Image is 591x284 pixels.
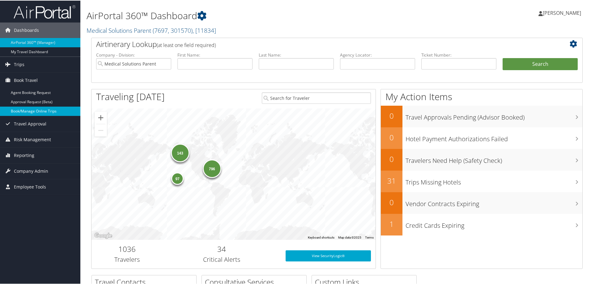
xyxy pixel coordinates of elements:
input: Search for Traveler [262,92,371,103]
span: Reporting [14,147,34,163]
a: Terms (opens in new tab) [365,235,374,239]
span: [PERSON_NAME] [543,9,581,16]
h2: Airtinerary Lookup [96,38,537,49]
a: 0Travelers Need Help (Safety Check) [381,148,582,170]
span: ( 7697, 301570 ) [153,26,193,34]
h2: 34 [167,243,276,254]
h3: Trips Missing Hotels [406,174,582,186]
h3: Critical Alerts [167,255,276,263]
h2: 0 [381,110,402,121]
span: Company Admin [14,163,48,178]
span: , [ 11834 ] [193,26,216,34]
a: 0Hotel Payment Authorizations Failed [381,127,582,148]
div: 97 [171,172,184,184]
h3: Vendor Contracts Expiring [406,196,582,208]
h2: 0 [381,153,402,164]
a: 0Travel Approvals Pending (Advisor Booked) [381,105,582,127]
h3: Hotel Payment Authorizations Failed [406,131,582,143]
a: Open this area in Google Maps (opens a new window) [93,231,113,239]
h2: 1036 [96,243,158,254]
h3: Credit Cards Expiring [406,218,582,229]
label: Ticket Number: [421,51,496,57]
button: Zoom out [95,124,107,136]
a: View SecurityLogic® [286,250,371,261]
h1: My Action Items [381,90,582,103]
span: Employee Tools [14,179,46,194]
a: Medical Solutions Parent [87,26,216,34]
h2: 31 [381,175,402,185]
label: Company - Division: [96,51,171,57]
h2: 1 [381,218,402,229]
h3: Travel Approvals Pending (Advisor Booked) [406,109,582,121]
div: 796 [202,159,221,177]
h3: Travelers [96,255,158,263]
a: [PERSON_NAME] [538,3,587,22]
label: First Name: [177,51,253,57]
div: 143 [171,143,189,162]
a: 31Trips Missing Hotels [381,170,582,192]
a: 0Vendor Contracts Expiring [381,192,582,213]
span: Travel Approval [14,116,46,131]
button: Zoom in [95,111,107,123]
h3: Travelers Need Help (Safety Check) [406,153,582,164]
span: Dashboards [14,22,39,37]
label: Agency Locator: [340,51,415,57]
button: Keyboard shortcuts [308,235,334,239]
label: Last Name: [259,51,334,57]
button: Search [503,57,578,70]
h2: 0 [381,197,402,207]
img: Google [93,231,113,239]
span: Risk Management [14,131,51,147]
h2: 0 [381,132,402,142]
span: Trips [14,56,24,72]
span: (at least one field required) [157,41,216,48]
img: airportal-logo.png [14,4,75,19]
a: 1Credit Cards Expiring [381,213,582,235]
span: Book Travel [14,72,38,87]
h1: AirPortal 360™ Dashboard [87,9,420,22]
span: Map data ©2025 [338,235,361,239]
h1: Traveling [DATE] [96,90,165,103]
